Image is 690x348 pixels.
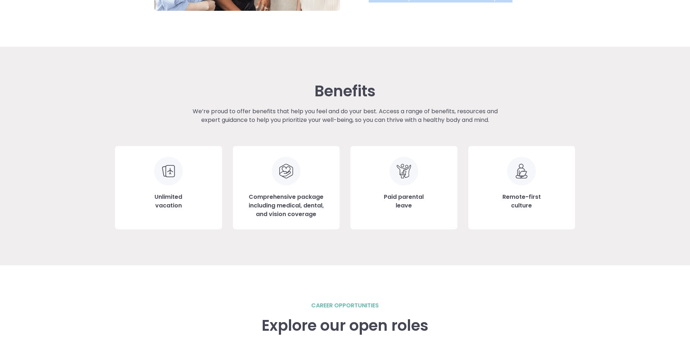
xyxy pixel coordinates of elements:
[384,193,424,210] h3: Paid parental leave
[262,317,428,334] h3: Explore our open roles
[155,193,182,210] h3: Unlimited vacation
[314,83,376,100] h3: Benefits
[507,157,536,186] img: Remote-first culture icon
[184,107,506,124] p: We’re proud to offer benefits that help you feel and do your best. Access a range of benefits, re...
[311,301,379,310] h2: career opportunities
[244,193,329,219] h3: Comprehensive package including medical, dental, and vision coverage
[389,157,418,186] img: Clip art of family of 3 embraced facing forward
[272,157,301,186] img: Clip art of hand holding a heart
[502,193,541,210] h3: Remote-first culture
[154,157,183,186] img: Unlimited vacation icon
